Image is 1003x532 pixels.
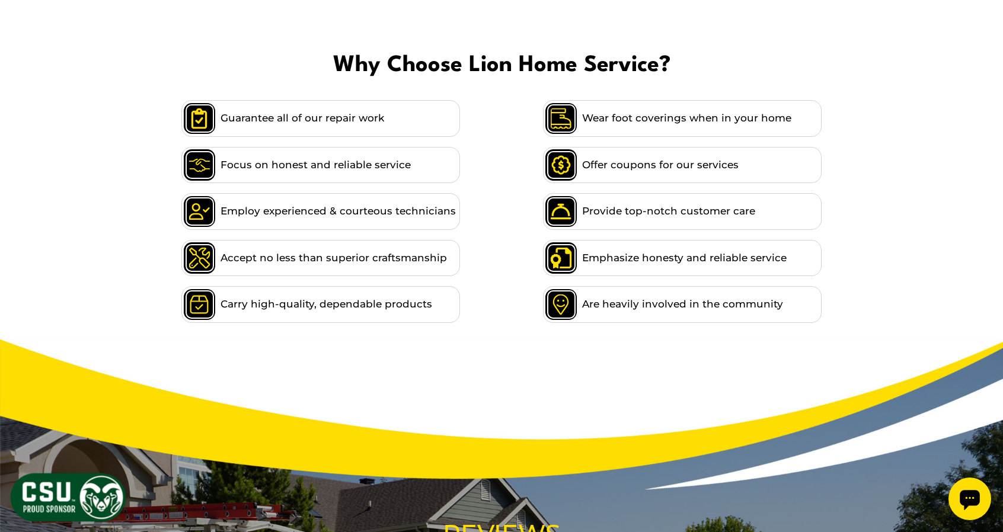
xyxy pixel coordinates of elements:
[582,296,783,312] span: Are heavily involved in the community
[221,110,384,126] span: Guarantee all of our repair work
[582,203,755,219] span: Provide top-notch customer care
[582,157,739,173] span: Offer coupons for our services
[582,250,787,266] span: Emphasize honesty and reliable service
[9,472,127,523] img: CSU Sponsor Badge
[221,203,456,219] span: Employ experienced & courteous technicians
[5,5,47,47] div: Open chat widget
[221,157,411,173] span: Focus on honest and reliable service
[9,48,994,84] span: Why Choose Lion Home Service?
[221,296,432,312] span: Carry high-quality, dependable products
[582,110,791,126] span: Wear foot coverings when in your home
[221,250,447,266] span: Accept no less than superior craftsmanship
